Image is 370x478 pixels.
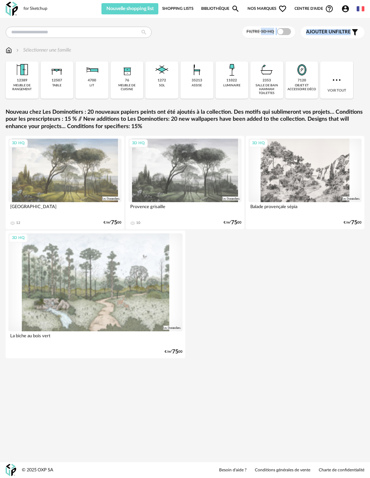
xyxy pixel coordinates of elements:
a: Charte de confidentialité [319,467,364,473]
span: Filter icon [351,28,359,36]
img: fr [357,5,364,13]
div: €/m² 00 [344,220,362,225]
div: assise [192,84,202,87]
div: 3D HQ [9,234,28,243]
div: [GEOGRAPHIC_DATA] [8,202,121,216]
a: Nouveau chez Les Dominotiers : 20 nouveaux papiers peints ont été ajoutés à la collection. Des mo... [6,108,364,130]
div: 12 [16,221,20,225]
img: svg+xml;base64,PHN2ZyB3aWR0aD0iMTYiIGhlaWdodD0iMTciIHZpZXdCb3g9IjAgMCAxNiAxNyIgZmlsbD0ibm9uZSIgeG... [6,47,12,54]
img: Luminaire.png [223,61,240,78]
span: Nouvelle shopping list [106,6,154,11]
span: Ajouter un [306,29,336,34]
div: €/m² 00 [165,350,183,354]
div: 76 [125,78,129,83]
img: svg+xml;base64,PHN2ZyB3aWR0aD0iMTYiIGhlaWdodD0iMTYiIHZpZXdCb3g9IjAgMCAxNiAxNiIgZmlsbD0ibm9uZSIgeG... [15,47,20,54]
a: Conditions générales de vente [255,467,310,473]
div: 3D HQ [249,139,268,148]
div: 10 [136,221,140,225]
button: Nouvelle shopping list [101,3,158,14]
div: 12507 [52,78,62,83]
div: 7120 [298,78,306,83]
div: 11022 [226,78,237,83]
div: Voir tout [320,61,353,99]
span: Heart Outline icon [278,5,287,13]
a: 3D HQ La biche au bois vert €/m²7500 [6,231,185,358]
div: Sélectionner une famille [15,47,71,54]
div: lit [90,84,94,87]
span: 75 [111,220,117,225]
div: 1272 [158,78,166,83]
img: more.7b13dc1.svg [331,74,342,86]
img: Rangement.png [119,61,136,78]
a: 3D HQ Balade provençale sépia €/m²7500 [246,136,364,229]
span: Help Circle Outline icon [325,5,333,13]
div: objet et accessoire déco [288,84,316,92]
span: Account Circle icon [341,5,353,13]
span: Nos marques [247,3,287,14]
div: meuble de cuisine [113,84,141,92]
div: 4700 [88,78,96,83]
div: 2353 [263,78,271,83]
div: 12389 [17,78,27,83]
div: €/m² 00 [224,220,242,225]
button: Ajouter unfiltre Filter icon [301,26,364,38]
div: meuble de rangement [8,84,37,92]
div: Provence grisaille [128,202,242,216]
div: La biche au bois vert [8,331,183,345]
span: 75 [172,350,178,354]
div: salle de bain hammam toilettes [252,84,281,95]
span: Filtre 3D HQ [246,29,274,34]
img: Meuble%20de%20rangement.png [14,61,31,78]
img: Salle%20de%20bain.png [258,61,275,78]
img: Miroir.png [293,61,310,78]
a: Besoin d'aide ? [219,467,246,473]
a: Shopping Lists [162,3,193,14]
img: OXP [6,464,16,476]
span: Centre d'aideHelp Circle Outline icon [295,5,333,13]
div: for Sketchup [24,6,47,12]
span: 75 [351,220,357,225]
a: BibliothèqueMagnify icon [201,3,240,14]
span: filtre [306,29,351,35]
div: sol [159,84,165,87]
span: Magnify icon [231,5,240,13]
div: 3D HQ [9,139,28,148]
img: Sol.png [153,61,170,78]
a: 3D HQ Provence grisaille 10 €/m²7500 [126,136,244,229]
span: Account Circle icon [341,5,350,13]
div: table [52,84,61,87]
div: © 2025 OXP SA [22,467,53,473]
span: 75 [231,220,237,225]
div: €/m² 00 [104,220,121,225]
div: luminaire [223,84,240,87]
div: 3D HQ [129,139,148,148]
a: 3D HQ [GEOGRAPHIC_DATA] 12 €/m²7500 [6,136,124,229]
div: 35213 [192,78,202,83]
img: Table.png [48,61,65,78]
div: Balade provençale sépia [249,202,362,216]
img: Literie.png [84,61,100,78]
img: Assise.png [189,61,205,78]
img: OXP [6,2,18,16]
